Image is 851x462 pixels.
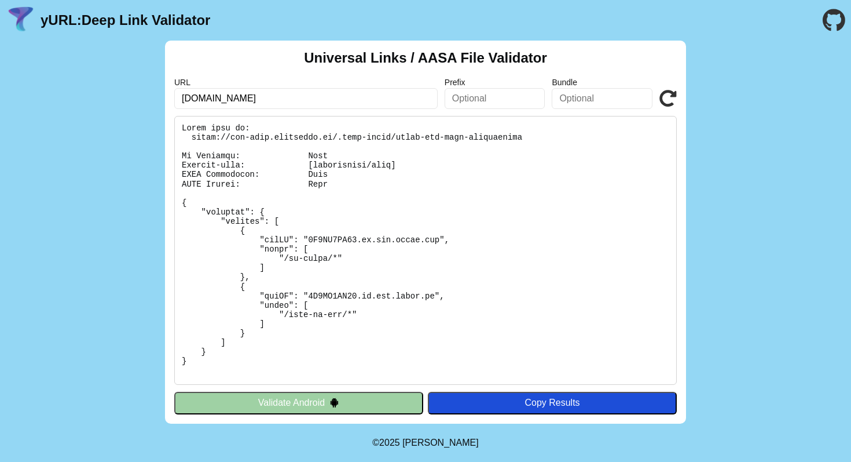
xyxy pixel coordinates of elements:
button: Validate Android [174,392,423,414]
img: droidIcon.svg [329,398,339,408]
h2: Universal Links / AASA File Validator [304,50,547,66]
label: Prefix [445,78,545,87]
footer: © [372,424,478,462]
input: Optional [552,88,652,109]
div: Copy Results [434,398,671,408]
button: Copy Results [428,392,677,414]
label: Bundle [552,78,652,87]
input: Required [174,88,438,109]
a: yURL:Deep Link Validator [41,12,210,28]
a: Michael Ibragimchayev's Personal Site [402,438,479,448]
img: yURL Logo [6,5,36,35]
input: Optional [445,88,545,109]
span: 2025 [379,438,400,448]
pre: Lorem ipsu do: sitam://con-adip.elitseddo.ei/.temp-incid/utlab-etd-magn-aliquaenima Mi Veniamqu: ... [174,116,677,385]
label: URL [174,78,438,87]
